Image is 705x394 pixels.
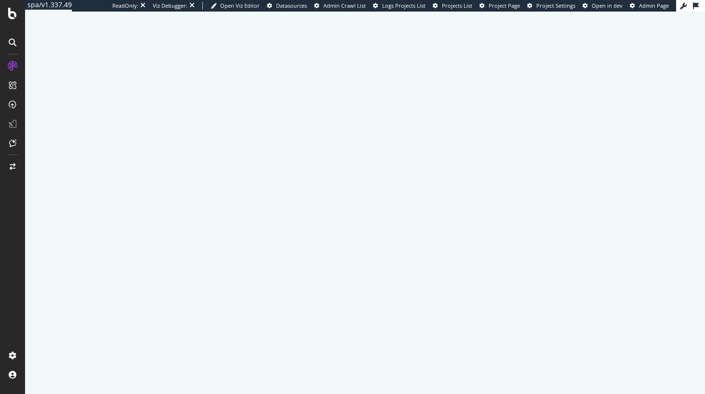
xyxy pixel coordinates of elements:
div: animation [331,178,400,212]
span: Project Page [489,2,520,9]
span: Logs Projects List [382,2,426,9]
a: Open in dev [583,2,623,10]
div: ReadOnly: [112,2,138,10]
a: Admin Page [630,2,669,10]
a: Datasources [267,2,307,10]
span: Open in dev [592,2,623,9]
span: Datasources [276,2,307,9]
a: Admin Crawl List [314,2,366,10]
span: Project Settings [536,2,575,9]
a: Project Settings [527,2,575,10]
a: Logs Projects List [373,2,426,10]
a: Projects List [433,2,472,10]
span: Admin Crawl List [323,2,366,9]
div: Viz Debugger: [153,2,187,10]
a: Project Page [479,2,520,10]
a: Open Viz Editor [211,2,260,10]
span: Admin Page [639,2,669,9]
span: Open Viz Editor [220,2,260,9]
span: Projects List [442,2,472,9]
